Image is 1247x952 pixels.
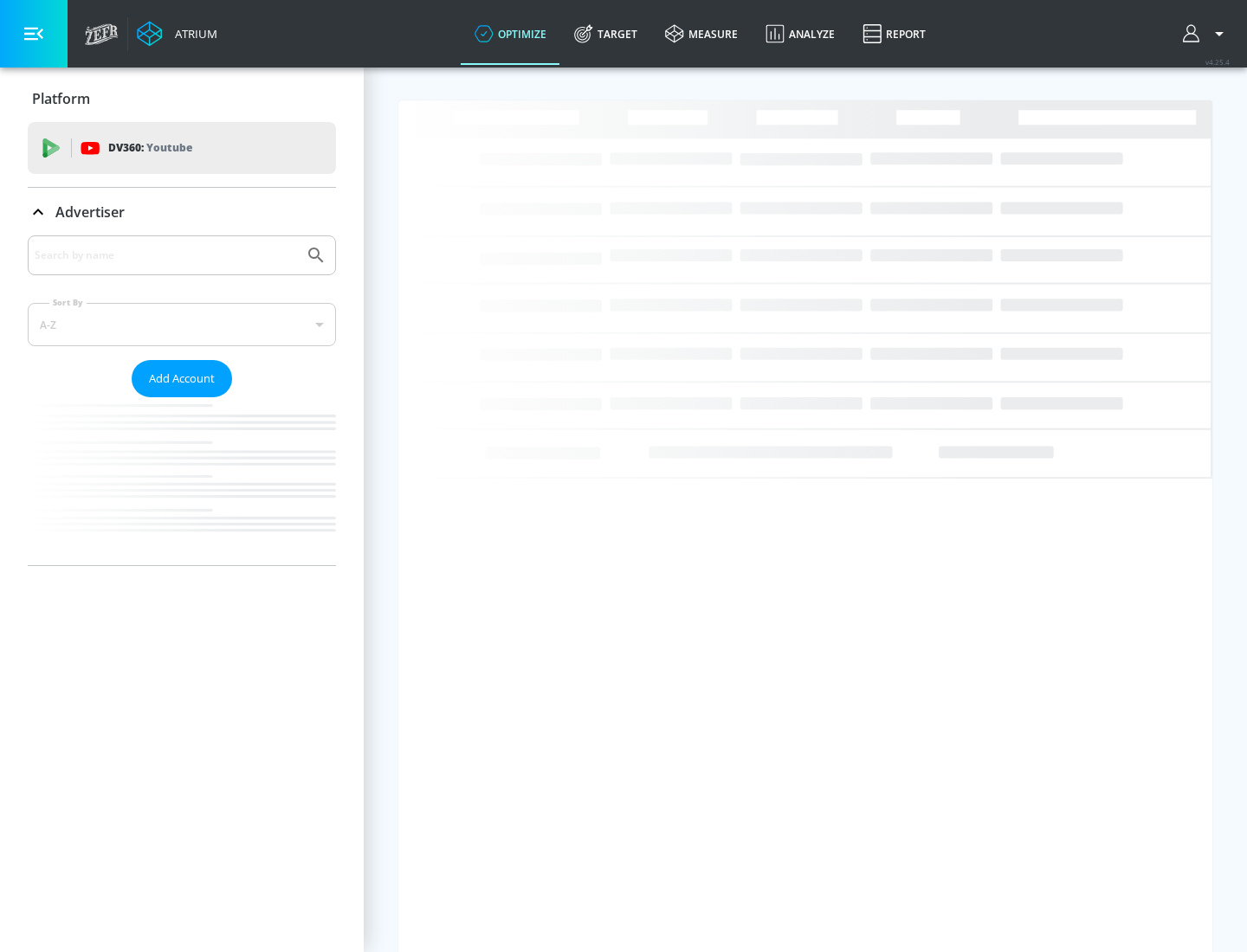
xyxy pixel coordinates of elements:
[560,3,651,65] a: Target
[28,397,336,565] nav: list of Advertiser
[1205,57,1230,67] span: v 4.25.4
[35,244,297,267] input: Search by name
[752,3,849,65] a: Analyze
[28,122,336,174] div: DV360: Youtube
[28,74,336,123] div: Platform
[32,89,90,108] p: Platform
[49,297,87,308] label: Sort By
[28,303,336,346] div: A-Z
[168,26,217,42] div: Atrium
[461,3,560,65] a: optimize
[55,203,125,222] p: Advertiser
[149,369,215,389] span: Add Account
[108,138,192,158] p: DV360:
[651,3,752,65] a: measure
[849,3,940,65] a: Report
[28,235,336,565] div: Advertiser
[146,138,192,157] p: Youtube
[137,21,217,47] a: Atrium
[132,360,232,397] button: Add Account
[28,188,336,236] div: Advertiser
